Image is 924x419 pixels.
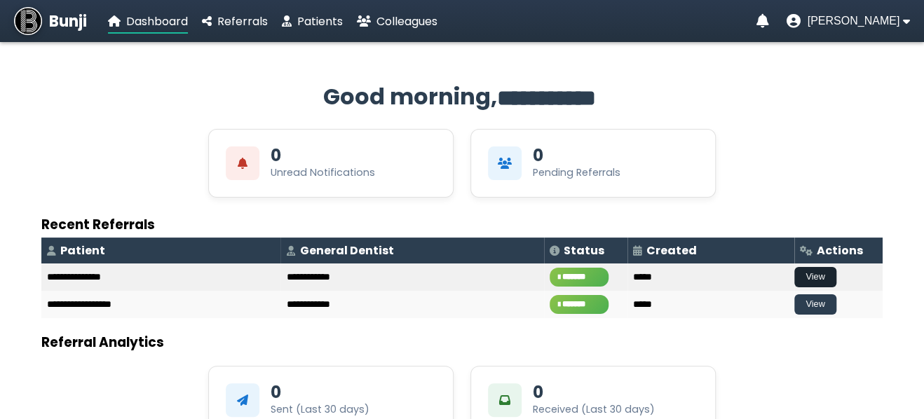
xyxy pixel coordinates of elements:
[41,238,280,263] th: Patient
[807,15,899,27] span: [PERSON_NAME]
[794,238,883,263] th: Actions
[794,267,836,287] button: View
[533,147,543,164] div: 0
[41,80,883,115] h2: Good morning,
[126,13,188,29] span: Dashboard
[271,147,281,164] div: 0
[202,13,268,30] a: Referrals
[376,13,437,29] span: Colleagues
[280,238,543,263] th: General Dentist
[14,7,87,35] a: Bunji
[297,13,343,29] span: Patients
[794,294,836,315] button: View
[786,14,910,28] button: User menu
[627,238,794,263] th: Created
[41,332,883,352] h3: Referral Analytics
[14,7,42,35] img: Bunji Dental Referral Management
[544,238,627,263] th: Status
[208,129,454,198] div: View Unread Notifications
[271,384,281,401] div: 0
[533,165,620,180] div: Pending Referrals
[108,13,188,30] a: Dashboard
[470,129,716,198] div: View Pending Referrals
[41,214,883,235] h3: Recent Referrals
[756,14,768,28] a: Notifications
[271,402,369,417] div: Sent (Last 30 days)
[217,13,268,29] span: Referrals
[533,402,655,417] div: Received (Last 30 days)
[533,384,543,401] div: 0
[357,13,437,30] a: Colleagues
[282,13,343,30] a: Patients
[271,165,375,180] div: Unread Notifications
[49,10,87,33] span: Bunji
